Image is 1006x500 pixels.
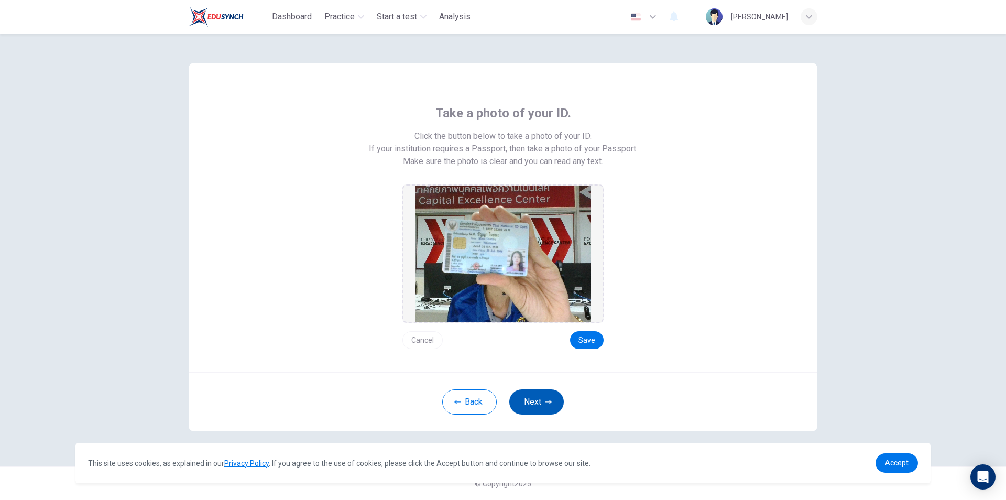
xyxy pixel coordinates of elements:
span: © Copyright 2025 [475,480,531,488]
button: Dashboard [268,7,316,26]
button: Start a test [373,7,431,26]
span: Take a photo of your ID. [435,105,571,122]
span: Accept [885,459,909,467]
span: This site uses cookies, as explained in our . If you agree to the use of cookies, please click th... [88,459,591,468]
div: [PERSON_NAME] [731,10,788,23]
div: Open Intercom Messenger [970,464,996,490]
span: Dashboard [272,10,312,23]
span: Analysis [439,10,471,23]
span: Start a test [377,10,417,23]
img: Train Test logo [189,6,244,27]
a: Train Test logo [189,6,268,27]
div: You need a license to access this content [435,7,475,26]
button: Analysis [435,7,475,26]
div: cookieconsent [75,443,931,483]
button: Back [442,389,497,415]
img: en [629,13,642,21]
button: Next [509,389,564,415]
button: Save [570,331,604,349]
span: Make sure the photo is clear and you can read any text. [403,155,603,168]
img: Profile picture [706,8,723,25]
button: Practice [320,7,368,26]
span: Practice [324,10,355,23]
a: dismiss cookie message [876,453,918,473]
a: Privacy Policy [224,459,269,468]
span: Click the button below to take a photo of your ID. If your institution requires a Passport, then ... [369,130,638,155]
button: Cancel [402,331,443,349]
img: preview screemshot [415,186,591,322]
